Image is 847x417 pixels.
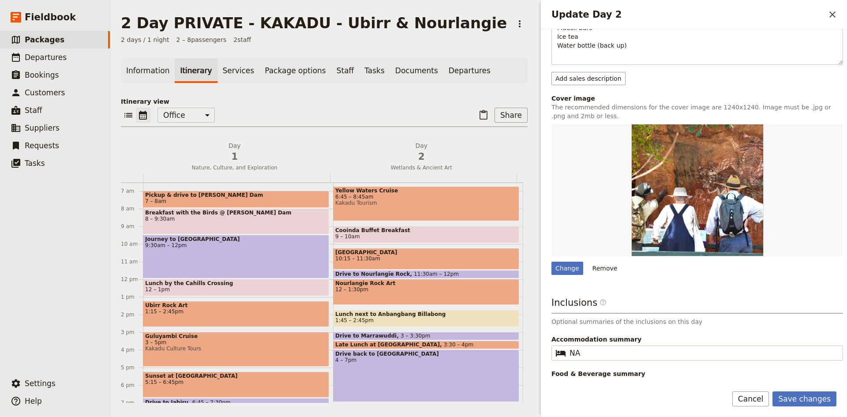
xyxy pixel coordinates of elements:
[551,369,843,378] span: Food & Beverage summary
[145,280,327,286] span: Lunch by the Cahills Crossing
[444,342,474,348] span: 3:30 – 4pm
[551,72,626,85] button: Add sales description
[335,317,374,323] span: 1:45 – 2:45pm
[551,8,825,21] h2: Update Day 2
[335,342,444,348] span: Late Lunch at [GEOGRAPHIC_DATA]
[25,124,60,132] span: Suppliers
[145,216,327,222] span: 8 – 9:30am
[333,186,519,221] div: Yellow Waters Cruise6:45 – 8:45amKakadu Tourism
[570,348,837,358] input: Accommodation summary​
[143,191,329,208] div: Pickup & drive to [PERSON_NAME] Dam7 – 8am
[25,159,45,168] span: Tasks
[330,141,517,174] button: Day2Wetlands & Ancient Art
[192,399,231,409] span: 6:45 – 7:30pm
[335,286,517,293] span: 12 – 1:30pm
[121,258,143,265] div: 11 am
[551,335,843,344] span: Accommodation summary
[333,332,519,340] div: Drive to Marrawuddi3 – 3:30pm
[335,271,414,277] span: Drive to Nourlangie Rock
[143,372,329,398] div: Sunset at [GEOGRAPHIC_DATA]5:15 – 6:45pm
[145,210,327,216] span: Breakfast with the Birds @ [PERSON_NAME] Dam
[335,188,517,194] span: Yellow Waters Cruise
[335,311,517,317] span: Lunch next to Anbangbang Billabong
[121,205,143,212] div: 8 am
[25,88,65,97] span: Customers
[121,58,175,83] a: Information
[121,223,143,230] div: 9 am
[217,58,260,83] a: Services
[551,103,843,120] p: The recommended dimensions for the cover image are 1240x1240. Image must be .jpg or .png and 2mb ...
[25,11,76,24] span: Fieldbook
[145,346,327,352] span: Kakadu Culture Tours
[25,106,42,115] span: Staff
[121,311,143,318] div: 2 pm
[145,236,327,242] span: Journey to [GEOGRAPHIC_DATA]
[145,399,192,406] span: Drive to Jabiru
[145,308,327,315] span: 1:15 – 2:45pm
[121,346,143,353] div: 4 pm
[551,94,843,103] div: Cover image
[551,317,843,326] p: Optional summaries of the inclusions on this day
[121,382,143,389] div: 6 pm
[335,249,517,255] span: [GEOGRAPHIC_DATA]
[443,58,496,83] a: Departures
[330,164,513,171] span: Wetlands & Ancient Art
[333,310,519,327] div: Lunch next to Anbangbang Billabong1:45 – 2:45pm
[25,379,56,388] span: Settings
[335,194,517,200] span: 6:45 – 8:45am
[359,58,390,83] a: Tasks
[145,302,327,308] span: Ubirr Rock Art
[600,299,607,309] span: ​
[401,333,431,339] span: 3 – 3:30pm
[121,293,143,301] div: 1 pm
[333,402,519,411] div: Arrive at [GEOGRAPHIC_DATA]7 – 7:30pm
[121,188,143,195] div: 7 am
[588,262,622,275] button: Remove
[335,200,517,206] span: Kakadu Tourism
[335,227,517,233] span: Cooinda Buffet Breakfast
[121,364,143,371] div: 5 pm
[331,58,360,83] a: Staff
[772,391,836,406] button: Save changes
[600,299,607,306] span: ​
[143,208,329,234] div: Breakfast with the Birds @ [PERSON_NAME] Dam8 – 9:30am
[121,35,169,44] span: 2 days / 1 night
[143,279,329,296] div: Lunch by the Cahills Crossing12 – 1pm
[145,339,327,346] span: 3 – 5pm
[259,58,331,83] a: Package options
[175,58,217,83] a: Itinerary
[121,108,136,123] button: List view
[121,14,507,32] h1: 2 Day PRIVATE - KAKADU - Ubirr & Nourlangie
[143,235,329,278] div: Journey to [GEOGRAPHIC_DATA]9:30am – 12pm
[121,329,143,336] div: 3 pm
[333,279,519,305] div: Nourlangie Rock Art12 – 1:30pm
[335,333,401,339] span: Drive to Marrawuddi
[25,141,59,150] span: Requests
[333,270,519,278] div: Drive to Nourlangie Rock11:30am – 12pm
[334,141,510,163] h2: Day
[143,164,326,171] span: Nature, Culture, and Exploration
[390,58,443,83] a: Documents
[145,242,327,248] span: 9:30am – 12pm
[121,276,143,283] div: 12 pm
[121,240,143,248] div: 10 am
[233,35,251,44] span: 2 staff
[145,198,166,204] span: 7 – 8am
[335,351,517,357] span: Drive back to [GEOGRAPHIC_DATA]
[512,16,527,31] button: Actions
[136,108,150,123] button: Calendar view
[143,332,329,367] div: Guluyambi Cruise3 – 5pmKakadu Culture Tours
[476,108,491,123] button: Paste itinerary item
[121,97,528,106] p: Itinerary view
[333,341,519,349] div: Late Lunch at [GEOGRAPHIC_DATA]3:30 – 4pm
[145,286,170,293] span: 12 – 1pm
[335,280,517,286] span: Nourlangie Rock Art
[551,262,583,275] div: Change
[333,349,519,402] div: Drive back to [GEOGRAPHIC_DATA]4 – 7pm
[631,124,764,256] img: https://d33jgr8dhgav85.cloudfront.net/66e290801d149809c2290ed3/675e7ab54eb314122bdba0f0?Expires=1...
[25,53,67,62] span: Departures
[146,150,323,163] span: 1
[555,348,566,358] span: ​
[145,192,327,198] span: Pickup & drive to [PERSON_NAME] Dam
[551,296,843,314] h3: Inclusions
